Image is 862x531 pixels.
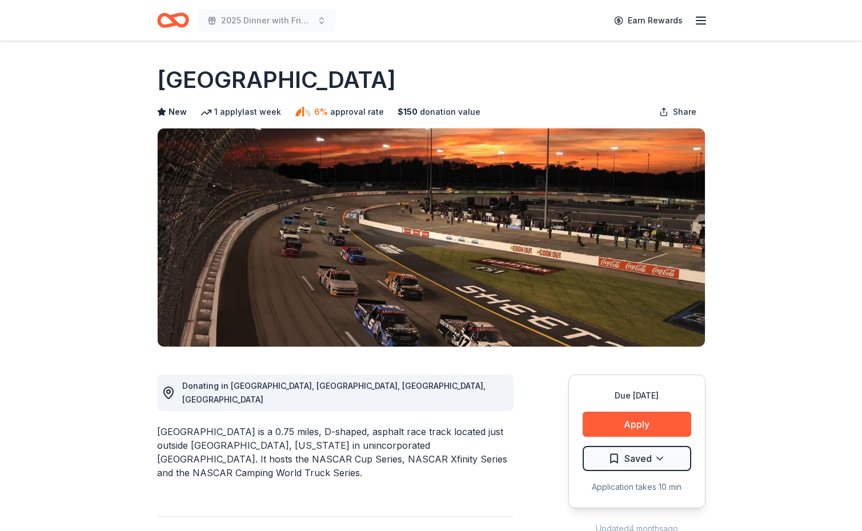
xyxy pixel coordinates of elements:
img: Image for Richmond Raceway [158,128,705,347]
div: 1 apply last week [201,105,281,119]
button: Share [650,100,705,123]
span: New [169,105,187,119]
span: approval rate [330,105,384,119]
span: 6% [314,105,328,119]
button: 2025 Dinner with Friends [198,9,335,32]
span: 2025 Dinner with Friends [221,14,312,27]
div: [GEOGRAPHIC_DATA] is a 0.75 miles, D-shaped, asphalt race track located just outside [GEOGRAPHIC_... [157,425,514,480]
span: Saved [624,451,652,466]
a: Home [157,7,189,34]
span: $ 150 [398,105,418,119]
div: Due [DATE] [583,389,691,403]
a: Earn Rewards [607,10,689,31]
button: Apply [583,412,691,437]
button: Saved [583,446,691,471]
span: donation value [420,105,480,119]
span: Donating in [GEOGRAPHIC_DATA], [GEOGRAPHIC_DATA], [GEOGRAPHIC_DATA], [GEOGRAPHIC_DATA] [182,381,486,404]
div: Application takes 10 min [583,480,691,494]
span: Share [673,105,696,119]
h1: [GEOGRAPHIC_DATA] [157,64,396,96]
